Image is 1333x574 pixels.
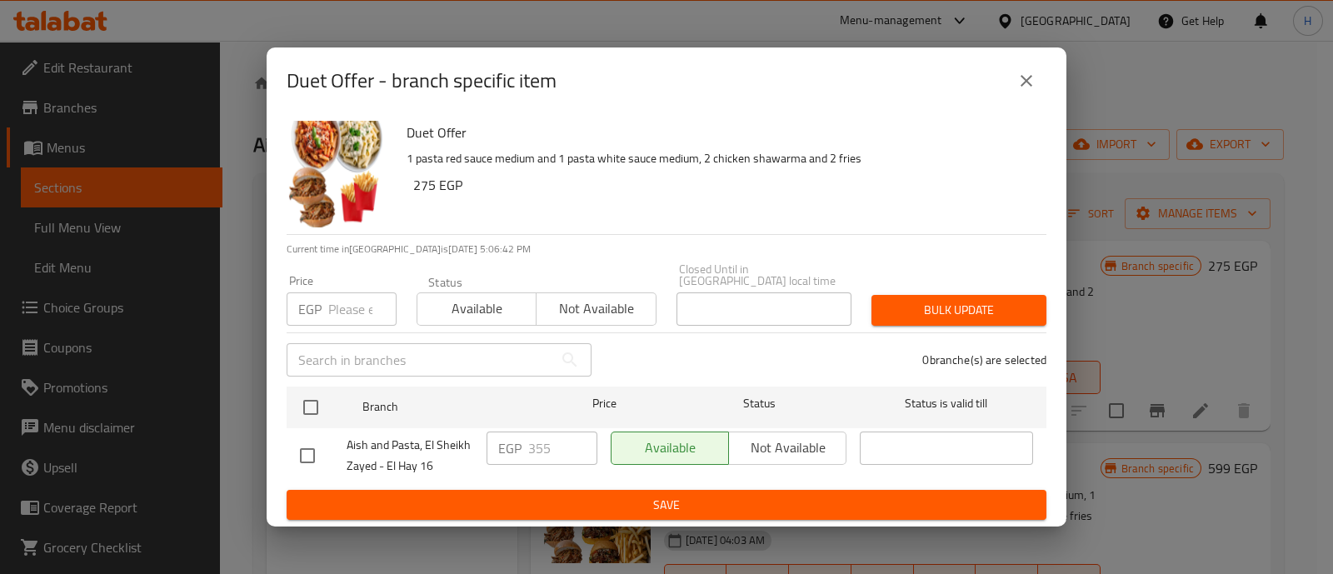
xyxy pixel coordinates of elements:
span: Price [549,393,660,414]
button: Not available [536,292,656,326]
input: Please enter price [528,432,597,465]
h6: 275 EGP [413,173,1033,197]
h2: Duet Offer - branch specific item [287,67,557,94]
p: 0 branche(s) are selected [922,352,1046,368]
span: Available [424,297,530,321]
button: Bulk update [871,295,1046,326]
p: 1 pasta red sauce medium and 1 pasta white sauce medium, 2 chicken shawarma and 2 fries [407,148,1033,169]
p: EGP [298,299,322,319]
span: Branch [362,397,536,417]
span: Not available [543,297,649,321]
span: Status [673,393,846,414]
button: close [1006,61,1046,101]
h6: Duet Offer [407,121,1033,144]
p: Current time in [GEOGRAPHIC_DATA] is [DATE] 5:06:42 PM [287,242,1046,257]
button: Available [417,292,537,326]
button: Save [287,490,1046,521]
span: Status is valid till [860,393,1033,414]
span: Save [300,495,1033,516]
input: Search in branches [287,343,553,377]
input: Please enter price [328,292,397,326]
span: Aish and Pasta, El Sheikh Zayed - El Hay 16 [347,435,473,477]
img: Duet Offer [287,121,393,227]
p: EGP [498,438,522,458]
span: Bulk update [885,300,1033,321]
